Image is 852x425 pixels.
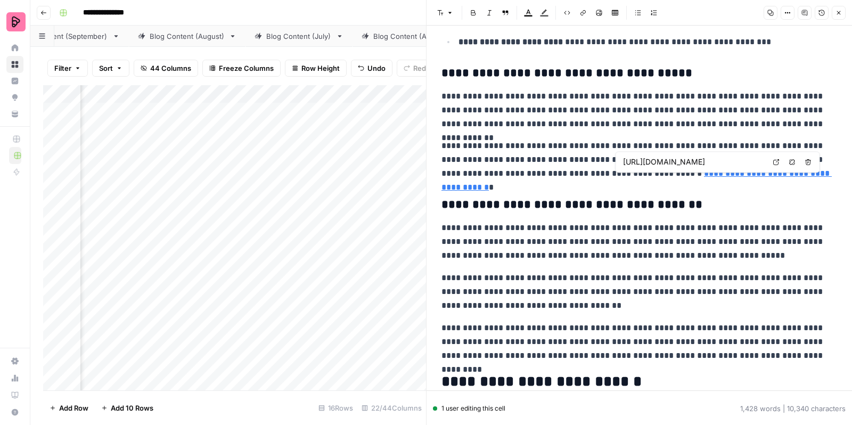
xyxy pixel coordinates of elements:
[6,56,23,73] a: Browse
[266,31,332,42] div: Blog Content (July)
[6,39,23,56] a: Home
[6,105,23,122] a: Your Data
[92,60,129,77] button: Sort
[219,63,274,73] span: Freeze Columns
[245,26,353,47] a: Blog Content (July)
[20,31,108,42] div: Blog Content (September)
[6,370,23,387] a: Usage
[367,63,386,73] span: Undo
[6,12,26,31] img: Preply Logo
[99,63,113,73] span: Sort
[301,63,340,73] span: Row Height
[6,387,23,404] a: Learning Hub
[351,60,392,77] button: Undo
[202,60,281,77] button: Freeze Columns
[357,399,426,416] div: 22/44 Columns
[373,31,439,42] div: Blog Content (April)
[134,60,198,77] button: 44 Columns
[54,63,71,73] span: Filter
[6,89,23,106] a: Opportunities
[111,403,153,413] span: Add 10 Rows
[6,72,23,89] a: Insights
[433,404,505,413] div: 1 user editing this cell
[285,60,347,77] button: Row Height
[95,399,160,416] button: Add 10 Rows
[740,403,846,414] div: 1,428 words | 10,340 characters
[129,26,245,47] a: Blog Content (August)
[314,399,357,416] div: 16 Rows
[413,63,430,73] span: Redo
[353,26,460,47] a: Blog Content (April)
[150,63,191,73] span: 44 Columns
[47,60,88,77] button: Filter
[397,60,437,77] button: Redo
[6,353,23,370] a: Settings
[59,403,88,413] span: Add Row
[150,31,225,42] div: Blog Content (August)
[43,399,95,416] button: Add Row
[6,404,23,421] button: Help + Support
[6,9,23,35] button: Workspace: Preply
